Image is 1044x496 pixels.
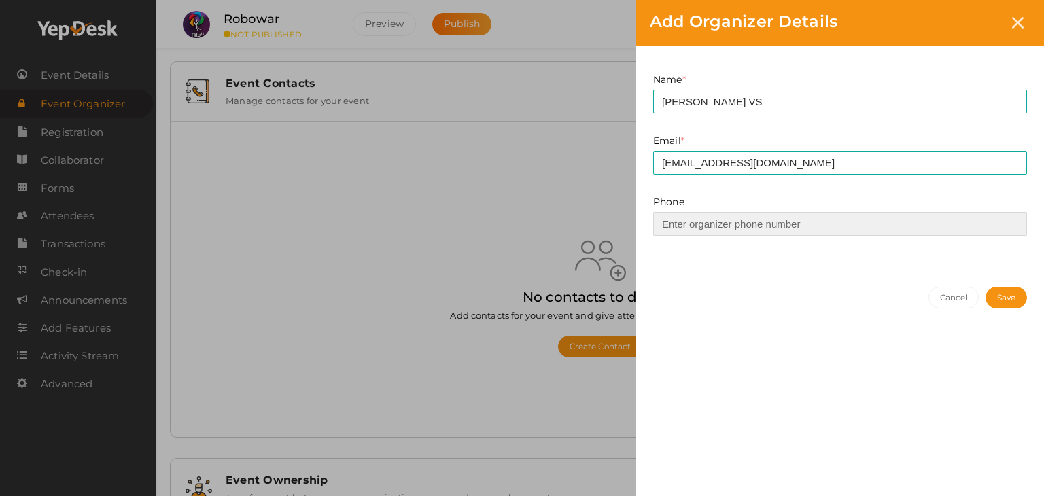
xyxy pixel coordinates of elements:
[653,90,1027,113] input: Enter organizer name
[653,73,686,86] label: Name
[928,287,979,308] button: Cancel
[653,134,684,147] label: Email
[653,212,1027,236] input: Enter organizer phone number
[653,195,684,209] label: Phone
[986,287,1027,308] button: Save
[650,12,837,31] span: Add Organizer Details
[653,151,1027,175] input: Enter organizer email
